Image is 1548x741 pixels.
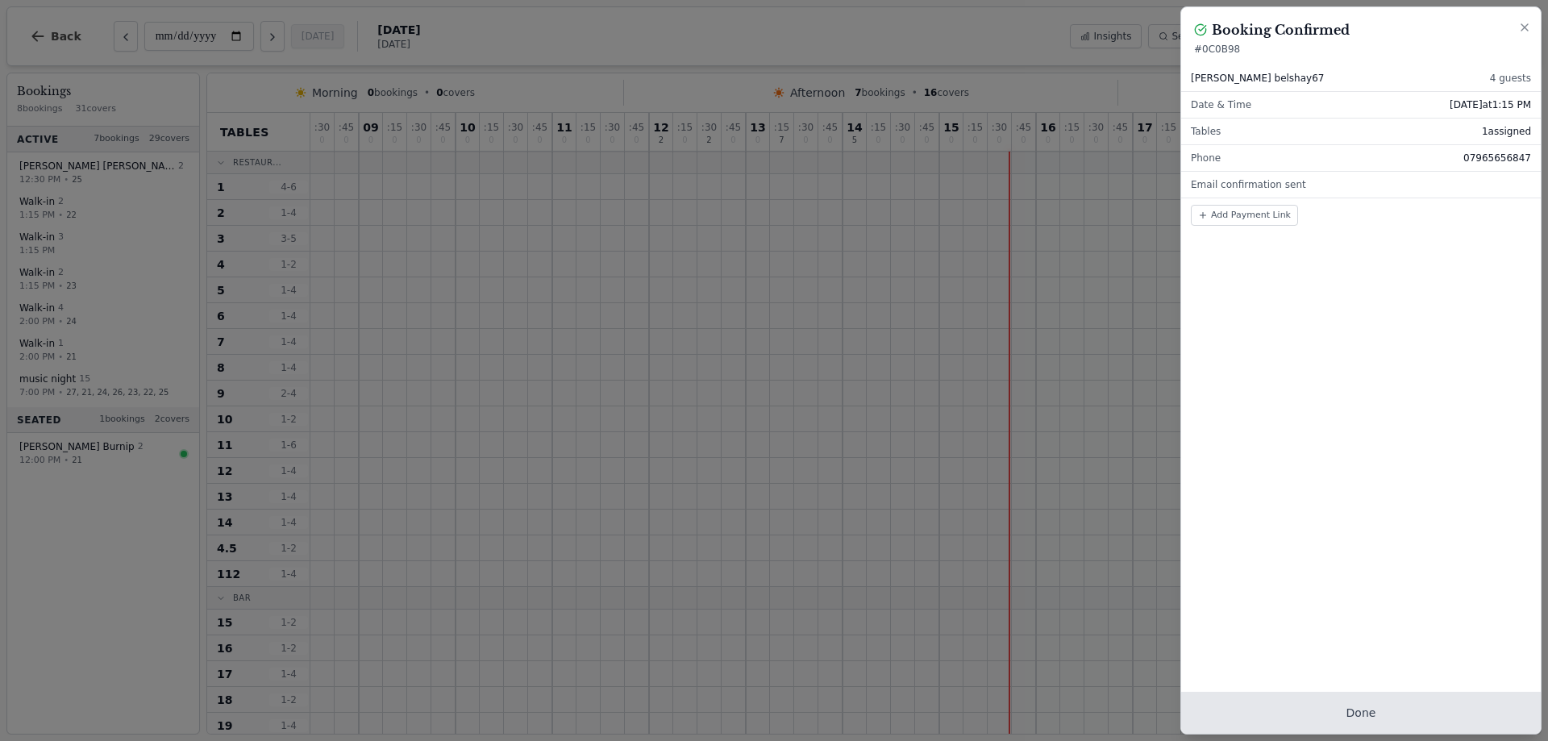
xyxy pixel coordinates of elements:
[1181,172,1541,198] div: Email confirmation sent
[1191,98,1251,111] span: Date & Time
[1450,98,1531,111] span: [DATE] at 1:15 PM
[1482,125,1531,138] span: 1 assigned
[1191,125,1221,138] span: Tables
[1181,692,1541,734] button: Done
[1191,152,1221,164] span: Phone
[1490,72,1531,85] span: 4 guests
[1191,72,1324,85] span: [PERSON_NAME] belshay67
[1463,152,1531,164] span: 07965656847
[1194,43,1528,56] p: # 0C0B98
[1191,205,1298,226] button: Add Payment Link
[1212,20,1350,40] h2: Booking Confirmed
